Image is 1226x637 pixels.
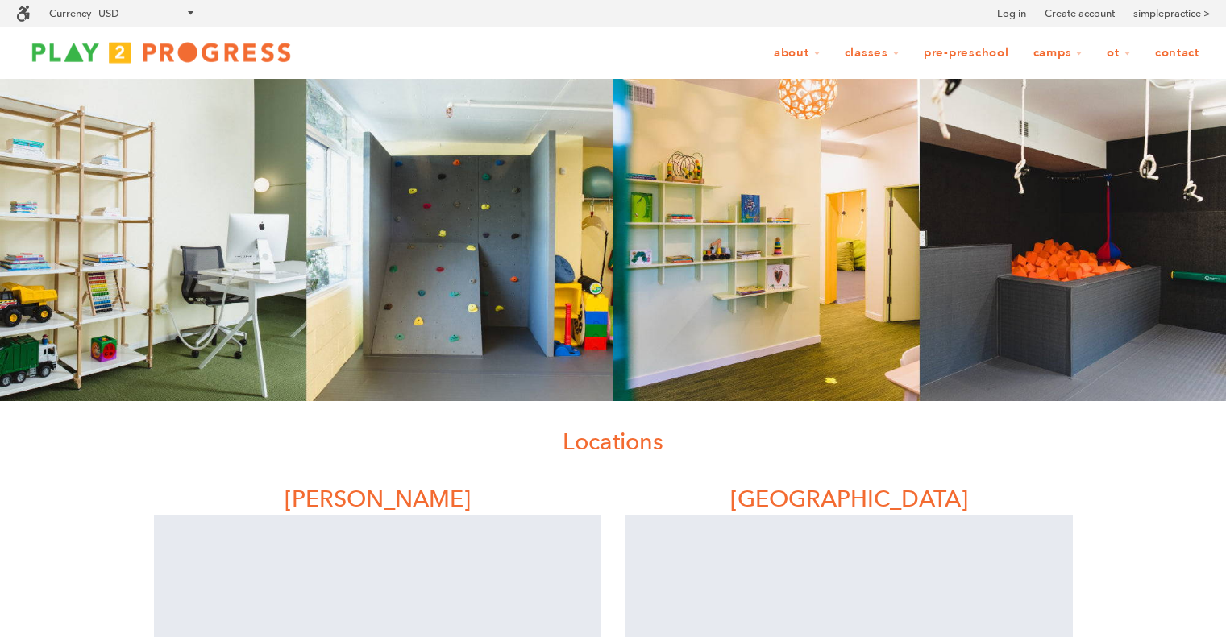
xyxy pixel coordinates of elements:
h1: [GEOGRAPHIC_DATA] [625,482,1073,515]
label: Currency [49,7,91,19]
h1: [PERSON_NAME] [154,482,601,515]
a: Contact [1145,38,1210,68]
a: Create account [1045,6,1115,22]
a: simplepractice > [1133,6,1210,22]
a: Camps [1023,38,1094,68]
a: About [763,38,831,68]
h1: Locations [142,425,1085,457]
a: Pre-Preschool [913,38,1020,68]
a: Classes [834,38,910,68]
a: OT [1096,38,1141,68]
img: Play2Progress logo [16,36,306,68]
a: Log in [997,6,1026,22]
